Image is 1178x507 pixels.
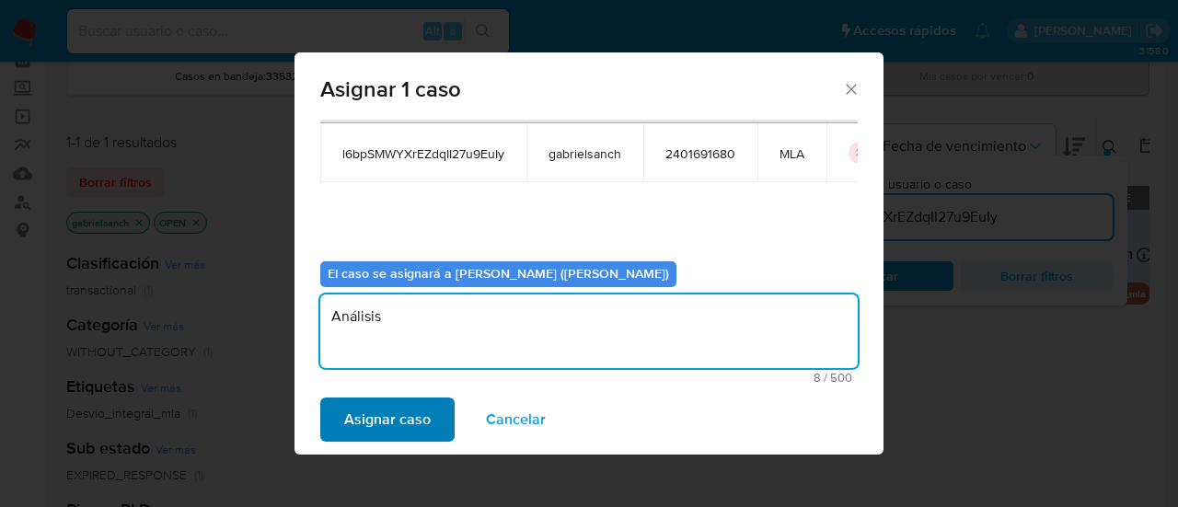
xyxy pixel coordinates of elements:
[344,399,431,440] span: Asignar caso
[462,398,570,442] button: Cancelar
[320,294,858,368] textarea: Análisis
[842,80,859,97] button: Cerrar ventana
[320,78,842,100] span: Asignar 1 caso
[342,145,504,162] span: l6bpSMWYXrEZdqII27u9EuIy
[780,145,804,162] span: MLA
[849,142,871,164] button: icon-button
[320,398,455,442] button: Asignar caso
[549,145,621,162] span: gabrielsanch
[326,372,852,384] span: Máximo 500 caracteres
[328,264,669,282] b: El caso se asignará a [PERSON_NAME] ([PERSON_NAME])
[294,52,883,455] div: assign-modal
[486,399,546,440] span: Cancelar
[665,145,735,162] span: 2401691680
